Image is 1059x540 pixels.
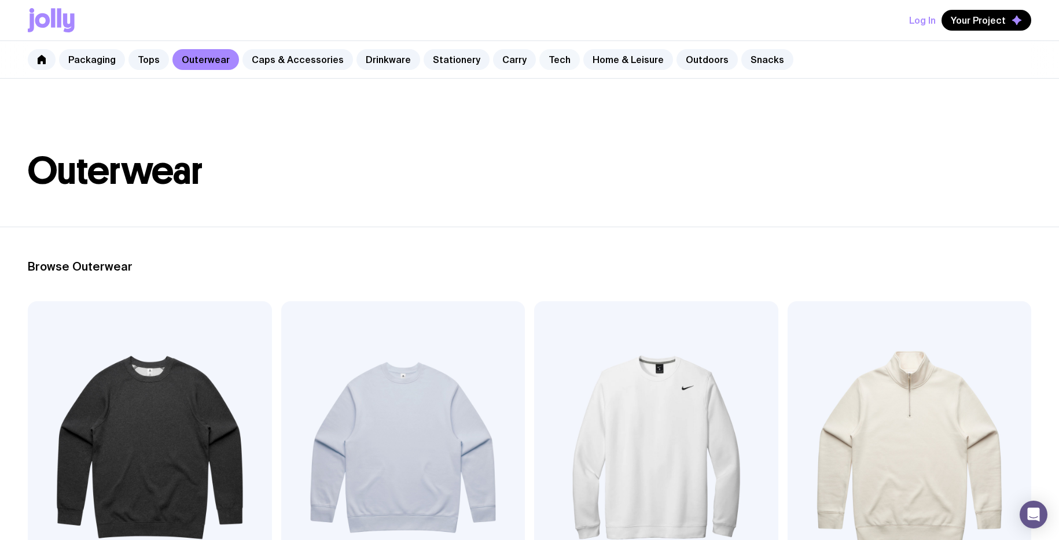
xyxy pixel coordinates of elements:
[493,49,536,70] a: Carry
[28,153,1031,190] h1: Outerwear
[424,49,490,70] a: Stationery
[909,10,936,31] button: Log In
[59,49,125,70] a: Packaging
[676,49,738,70] a: Outdoors
[356,49,420,70] a: Drinkware
[942,10,1031,31] button: Your Project
[1020,501,1047,528] div: Open Intercom Messenger
[172,49,239,70] a: Outerwear
[242,49,353,70] a: Caps & Accessories
[583,49,673,70] a: Home & Leisure
[128,49,169,70] a: Tops
[28,260,1031,273] h2: Browse Outerwear
[741,49,793,70] a: Snacks
[951,14,1006,26] span: Your Project
[539,49,580,70] a: Tech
